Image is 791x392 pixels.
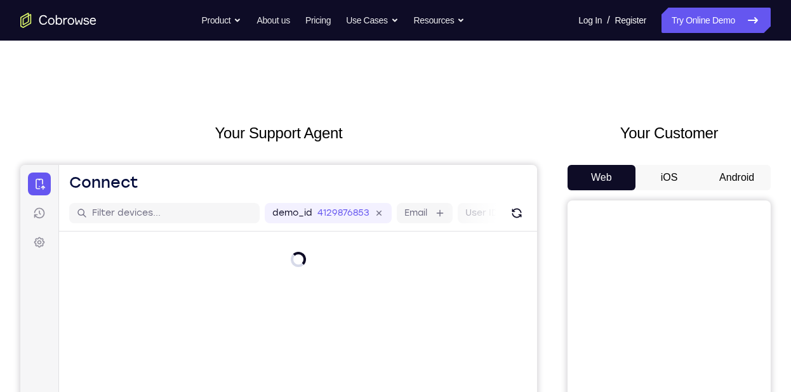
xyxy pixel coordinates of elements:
[568,165,635,190] button: Web
[607,13,609,28] span: /
[414,8,465,33] button: Resources
[703,165,771,190] button: Android
[202,8,242,33] button: Product
[568,122,771,145] h2: Your Customer
[346,8,398,33] button: Use Cases
[615,8,646,33] a: Register
[20,122,537,145] h2: Your Support Agent
[661,8,771,33] a: Try Online Demo
[305,8,331,33] a: Pricing
[20,13,96,28] a: Go to the home page
[578,8,602,33] a: Log In
[256,8,289,33] a: About us
[635,165,703,190] button: iOS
